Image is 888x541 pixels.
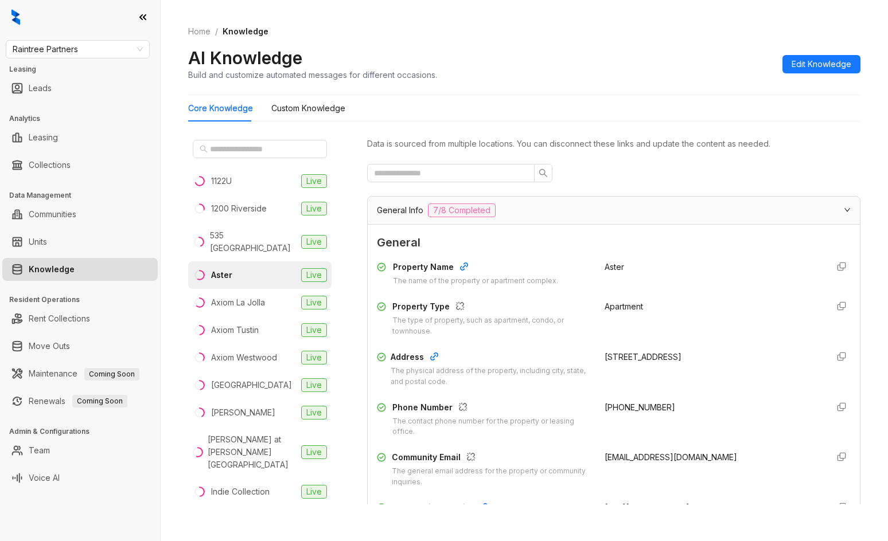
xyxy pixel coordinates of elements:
h3: Analytics [9,113,160,124]
a: Home [186,25,213,38]
span: Live [301,351,327,364]
div: Phone Number [392,401,591,416]
span: 7/8 Completed [428,203,496,217]
div: Data is sourced from multiple locations. You can disconnect these links and update the content as... [367,138,860,150]
div: Custom Knowledge [271,102,345,115]
span: Live [301,296,327,309]
span: [PHONE_NUMBER] [605,402,675,412]
a: Voice AI [29,466,60,489]
span: Apartment [605,301,643,311]
div: Community Website [393,501,570,516]
div: The general email address for the property or community inquiries. [392,466,591,488]
span: Raintree Partners [13,41,143,58]
div: Axiom Westwood [211,351,277,364]
a: Communities [29,203,76,226]
div: Aster [211,269,232,281]
div: Indie Collection [211,485,270,498]
span: search [200,145,208,153]
h3: Admin & Configurations [9,426,160,437]
span: Live [301,268,327,282]
div: 1200 Riverside [211,202,267,215]
span: Live [301,323,327,337]
li: Leads [2,77,158,100]
a: Knowledge [29,258,75,281]
li: / [215,25,218,38]
span: General [377,234,851,252]
div: 535 [GEOGRAPHIC_DATA] [210,229,297,254]
button: Edit Knowledge [782,55,860,73]
div: Property Type [392,300,591,315]
div: Build and customize automated messages for different occasions. [188,69,437,81]
li: Move Outs [2,335,158,358]
div: [GEOGRAPHIC_DATA] [211,379,292,391]
span: General Info [377,204,423,217]
li: Knowledge [2,258,158,281]
span: Knowledge [223,26,268,36]
span: Live [301,485,327,499]
span: Coming Soon [72,395,127,407]
span: expanded [844,206,851,213]
a: Units [29,230,47,253]
span: [EMAIL_ADDRESS][DOMAIN_NAME] [605,452,737,462]
h3: Leasing [9,64,160,75]
span: Edit Knowledge [792,58,851,70]
a: Team [29,439,50,462]
h3: Resident Operations [9,295,160,305]
div: Address [391,351,591,366]
div: Axiom Tustin [211,324,259,336]
span: Live [301,406,327,420]
span: Live [301,202,327,215]
div: [PERSON_NAME] at [PERSON_NAME][GEOGRAPHIC_DATA] [208,433,297,471]
div: The contact phone number for the property or leasing office. [392,416,591,438]
div: The physical address of the property, including city, state, and postal code. [391,366,591,387]
img: logo [11,9,20,25]
li: Renewals [2,390,158,413]
li: Team [2,439,158,462]
span: Coming Soon [84,368,139,381]
li: Units [2,230,158,253]
div: The type of property, such as apartment, condo, or townhouse. [392,315,591,337]
div: [PERSON_NAME] [211,406,275,419]
span: Live [301,378,327,392]
span: Aster [605,262,624,272]
li: Collections [2,154,158,177]
span: Live [301,445,327,459]
div: Property Name [393,261,558,276]
a: Leads [29,77,52,100]
div: Core Knowledge [188,102,253,115]
a: Rent Collections [29,307,90,330]
span: search [539,168,548,178]
li: Leasing [2,126,158,149]
div: Community Email [392,451,591,466]
div: Axiom La Jolla [211,296,265,309]
div: The name of the property or apartment complex. [393,276,558,287]
span: [URL][DOMAIN_NAME] [605,503,690,512]
span: Live [301,235,327,249]
li: Rent Collections [2,307,158,330]
div: 1122U [211,175,232,187]
a: Move Outs [29,335,70,358]
li: Voice AI [2,466,158,489]
div: [STREET_ADDRESS] [605,351,819,363]
span: Live [301,174,327,188]
li: Communities [2,203,158,226]
h2: AI Knowledge [188,47,302,69]
div: General Info7/8 Completed [368,197,860,224]
a: RenewalsComing Soon [29,390,127,413]
li: Maintenance [2,362,158,385]
h3: Data Management [9,190,160,201]
a: Collections [29,154,71,177]
a: Leasing [29,126,58,149]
